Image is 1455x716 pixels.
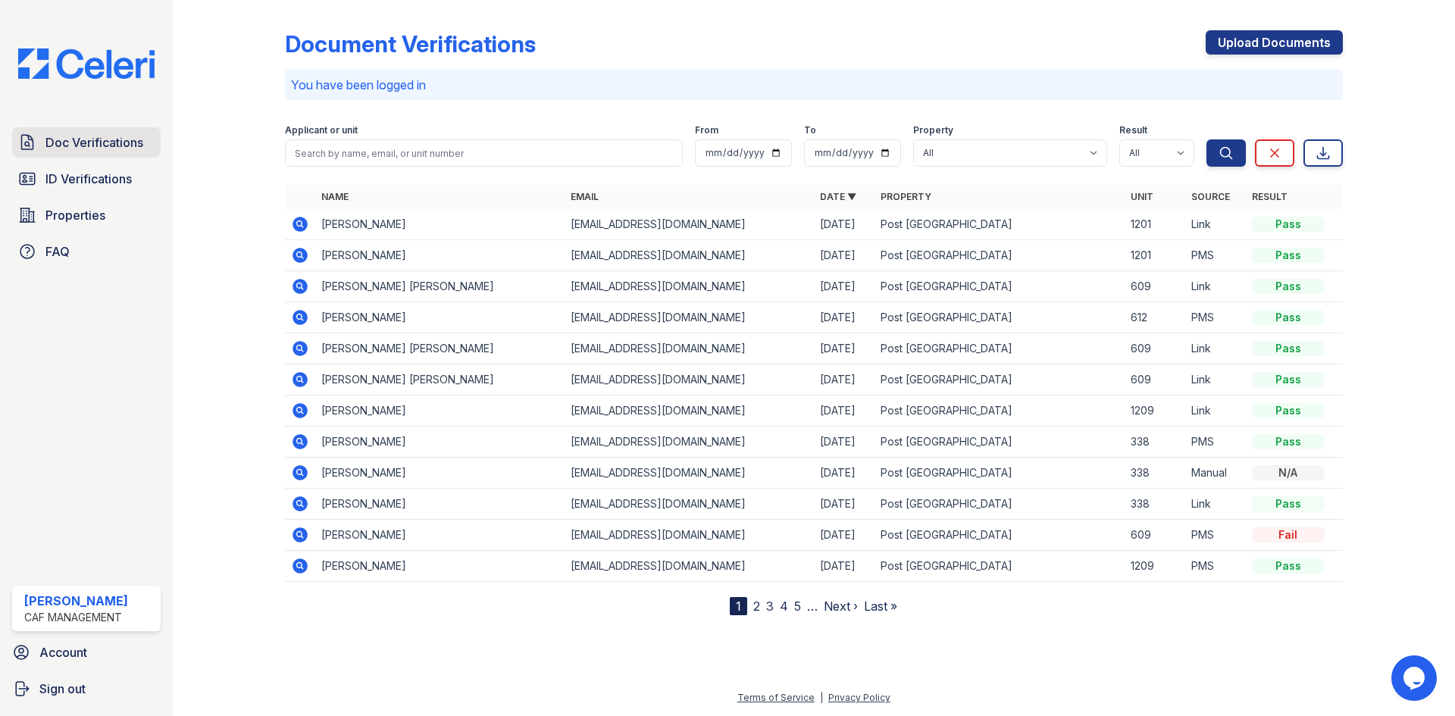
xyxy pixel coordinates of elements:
td: PMS [1185,240,1246,271]
div: Pass [1252,217,1325,232]
div: 1 [730,597,747,615]
td: [DATE] [814,302,875,333]
td: 609 [1125,364,1185,396]
td: Post [GEOGRAPHIC_DATA] [875,489,1124,520]
a: 2 [753,599,760,614]
td: Link [1185,364,1246,396]
td: [DATE] [814,458,875,489]
td: [DATE] [814,209,875,240]
td: Link [1185,489,1246,520]
div: Fail [1252,527,1325,542]
td: [PERSON_NAME] [PERSON_NAME] [315,333,565,364]
div: Pass [1252,372,1325,387]
td: Post [GEOGRAPHIC_DATA] [875,551,1124,582]
iframe: chat widget [1391,655,1440,701]
td: 609 [1125,271,1185,302]
a: Upload Documents [1206,30,1343,55]
img: CE_Logo_Blue-a8612792a0a2168367f1c8372b55b34899dd931a85d93a1a3d3e32e68fde9ad4.png [6,48,167,79]
a: Date ▼ [820,191,856,202]
a: Sign out [6,674,167,704]
td: [EMAIL_ADDRESS][DOMAIN_NAME] [565,271,814,302]
td: Post [GEOGRAPHIC_DATA] [875,271,1124,302]
td: [EMAIL_ADDRESS][DOMAIN_NAME] [565,396,814,427]
td: Post [GEOGRAPHIC_DATA] [875,364,1124,396]
a: Email [571,191,599,202]
a: Result [1252,191,1288,202]
td: [EMAIL_ADDRESS][DOMAIN_NAME] [565,240,814,271]
div: | [820,692,823,703]
div: Pass [1252,341,1325,356]
td: [PERSON_NAME] [315,520,565,551]
label: Property [913,124,953,136]
div: N/A [1252,465,1325,480]
div: Pass [1252,434,1325,449]
td: Link [1185,396,1246,427]
span: ID Verifications [45,170,132,188]
a: 3 [766,599,774,614]
td: 612 [1125,302,1185,333]
a: Next › [824,599,858,614]
td: PMS [1185,302,1246,333]
td: 609 [1125,520,1185,551]
div: [PERSON_NAME] [24,592,128,610]
td: [PERSON_NAME] [315,396,565,427]
label: Applicant or unit [285,124,358,136]
div: Pass [1252,310,1325,325]
td: [DATE] [814,271,875,302]
label: Result [1119,124,1147,136]
div: Pass [1252,558,1325,574]
td: [PERSON_NAME] [315,209,565,240]
div: Pass [1252,279,1325,294]
td: [EMAIL_ADDRESS][DOMAIN_NAME] [565,209,814,240]
td: Link [1185,209,1246,240]
td: [DATE] [814,333,875,364]
td: [PERSON_NAME] [PERSON_NAME] [315,271,565,302]
p: You have been logged in [291,76,1337,94]
td: [EMAIL_ADDRESS][DOMAIN_NAME] [565,333,814,364]
td: [DATE] [814,489,875,520]
td: PMS [1185,520,1246,551]
td: [DATE] [814,551,875,582]
td: [PERSON_NAME] [315,458,565,489]
a: Account [6,637,167,668]
span: Properties [45,206,105,224]
a: Doc Verifications [12,127,161,158]
td: [EMAIL_ADDRESS][DOMAIN_NAME] [565,427,814,458]
td: 609 [1125,333,1185,364]
a: FAQ [12,236,161,267]
span: Account [39,643,87,661]
a: Source [1191,191,1230,202]
td: Manual [1185,458,1246,489]
td: Post [GEOGRAPHIC_DATA] [875,396,1124,427]
td: Link [1185,271,1246,302]
div: CAF Management [24,610,128,625]
td: [PERSON_NAME] [315,551,565,582]
td: [DATE] [814,240,875,271]
td: PMS [1185,427,1246,458]
td: Link [1185,333,1246,364]
div: Document Verifications [285,30,536,58]
td: [PERSON_NAME] [PERSON_NAME] [315,364,565,396]
td: Post [GEOGRAPHIC_DATA] [875,302,1124,333]
td: [PERSON_NAME] [315,302,565,333]
label: To [804,124,816,136]
td: [PERSON_NAME] [315,489,565,520]
td: 1209 [1125,396,1185,427]
td: [EMAIL_ADDRESS][DOMAIN_NAME] [565,551,814,582]
span: FAQ [45,242,70,261]
td: [PERSON_NAME] [315,240,565,271]
a: Privacy Policy [828,692,890,703]
a: 4 [780,599,788,614]
td: Post [GEOGRAPHIC_DATA] [875,520,1124,551]
td: 338 [1125,458,1185,489]
a: ID Verifications [12,164,161,194]
td: Post [GEOGRAPHIC_DATA] [875,333,1124,364]
label: From [695,124,718,136]
td: 1201 [1125,240,1185,271]
td: Post [GEOGRAPHIC_DATA] [875,209,1124,240]
td: 338 [1125,489,1185,520]
a: Property [881,191,931,202]
a: Properties [12,200,161,230]
td: [EMAIL_ADDRESS][DOMAIN_NAME] [565,520,814,551]
span: Doc Verifications [45,133,143,152]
